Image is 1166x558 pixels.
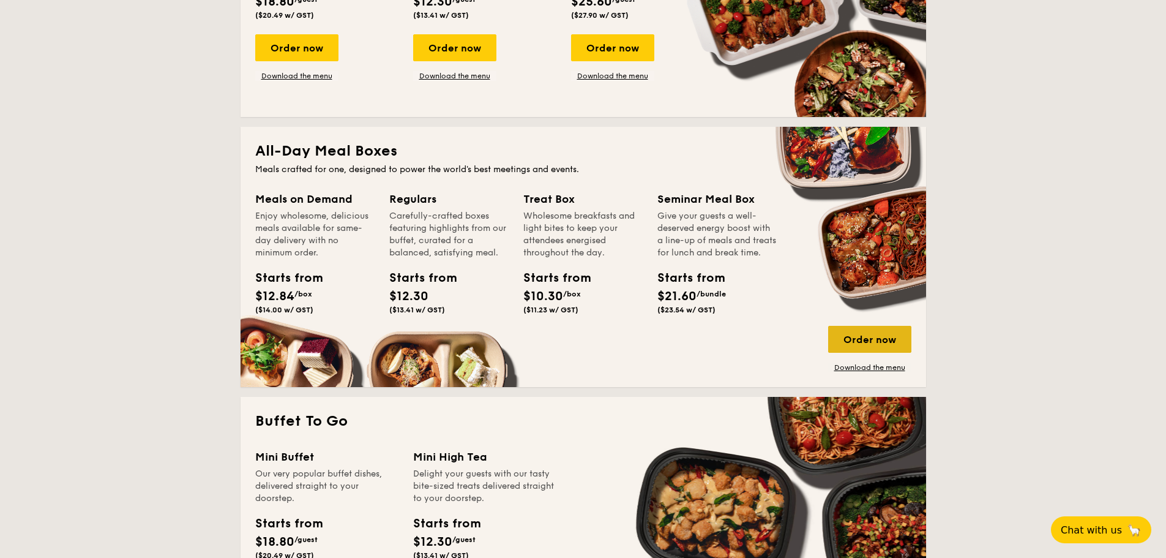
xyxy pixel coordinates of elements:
span: ($13.41 w/ GST) [413,11,469,20]
div: Enjoy wholesome, delicious meals available for same-day delivery with no minimum order. [255,210,375,259]
span: ($23.54 w/ GST) [657,306,716,314]
div: Starts from [255,269,310,287]
div: Carefully-crafted boxes featuring highlights from our buffet, curated for a balanced, satisfying ... [389,210,509,259]
span: ($27.90 w/ GST) [571,11,629,20]
div: Meals crafted for one, designed to power the world's best meetings and events. [255,164,911,176]
span: $10.30 [523,289,563,304]
div: Treat Box [523,190,643,208]
span: /bundle [697,290,726,298]
a: Download the menu [828,363,911,372]
div: Order now [255,34,338,61]
span: ($13.41 w/ GST) [389,306,445,314]
h2: All-Day Meal Boxes [255,141,911,161]
div: Order now [828,326,911,353]
span: Chat with us [1061,524,1122,536]
div: Starts from [255,515,322,533]
div: Wholesome breakfasts and light bites to keep your attendees energised throughout the day. [523,210,643,259]
a: Download the menu [413,71,496,81]
span: /guest [452,535,476,544]
span: /box [563,290,581,298]
a: Download the menu [255,71,338,81]
a: Download the menu [571,71,654,81]
span: /guest [294,535,318,544]
span: 🦙 [1127,523,1142,537]
div: Seminar Meal Box [657,190,777,208]
div: Our very popular buffet dishes, delivered straight to your doorstep. [255,468,398,505]
div: Meals on Demand [255,190,375,208]
div: Starts from [523,269,578,287]
span: $12.30 [413,535,452,549]
h2: Buffet To Go [255,412,911,431]
span: $21.60 [657,289,697,304]
div: Starts from [389,269,444,287]
div: Mini Buffet [255,448,398,466]
div: Starts from [413,515,480,533]
div: Order now [413,34,496,61]
button: Chat with us🦙 [1051,516,1151,543]
div: Delight your guests with our tasty bite-sized treats delivered straight to your doorstep. [413,468,556,505]
span: ($20.49 w/ GST) [255,11,314,20]
span: $12.30 [389,289,428,304]
span: $18.80 [255,535,294,549]
span: $12.84 [255,289,294,304]
div: Starts from [657,269,712,287]
div: Regulars [389,190,509,208]
div: Give your guests a well-deserved energy boost with a line-up of meals and treats for lunch and br... [657,210,777,259]
span: ($14.00 w/ GST) [255,306,313,314]
div: Order now [571,34,654,61]
span: ($11.23 w/ GST) [523,306,578,314]
div: Mini High Tea [413,448,556,466]
span: /box [294,290,312,298]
